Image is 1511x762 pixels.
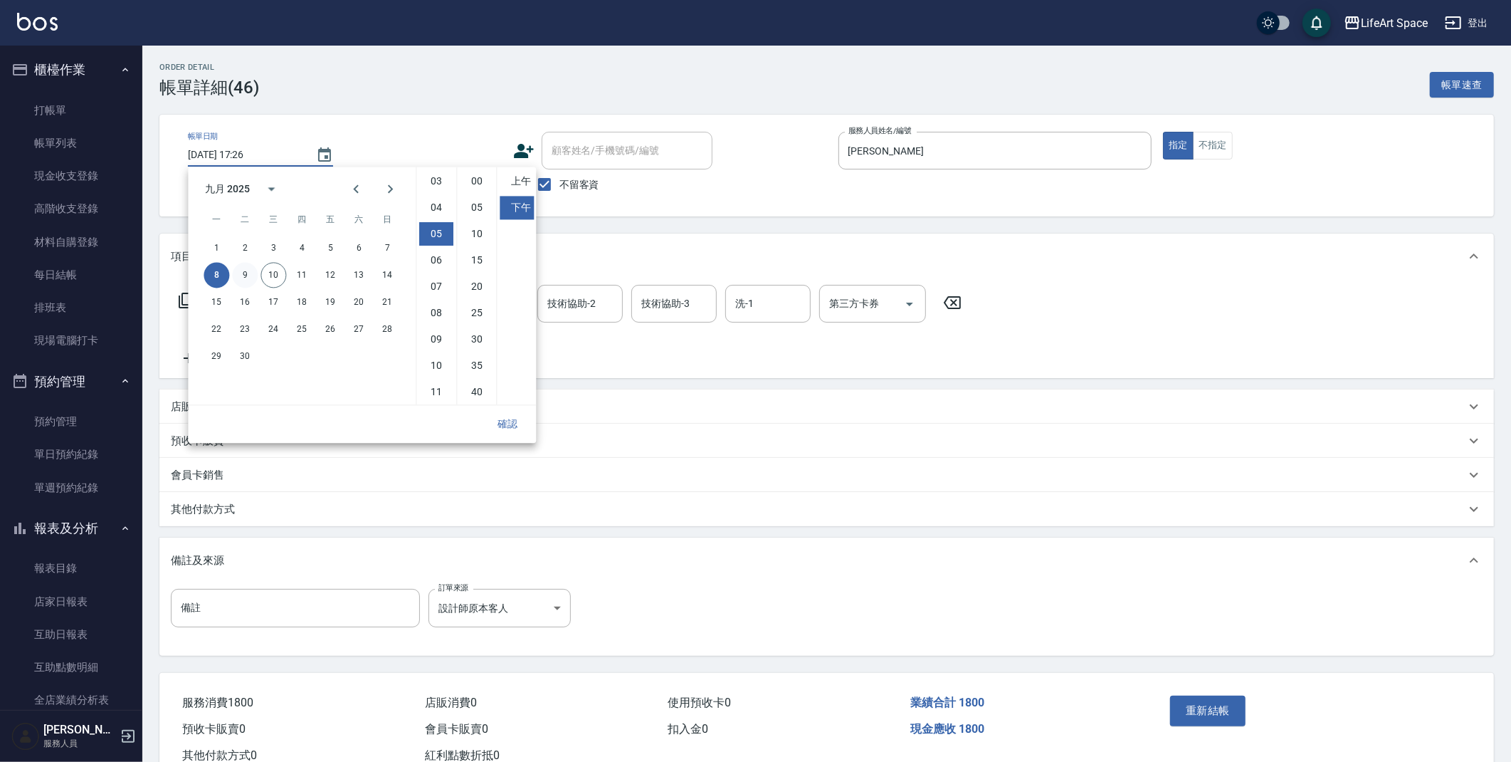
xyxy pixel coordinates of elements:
[419,354,453,377] li: 10 hours
[307,138,342,172] button: Choose date, selected date is 2025-09-08
[6,94,137,127] a: 打帳單
[6,51,137,88] button: 櫃檯作業
[419,380,453,404] li: 11 hours
[289,205,315,234] span: 星期四
[460,196,494,219] li: 5 minutes
[6,291,137,324] a: 排班表
[317,289,343,315] button: 19
[6,160,137,192] a: 現金收支登錄
[1430,72,1494,98] button: 帳單速查
[171,434,224,449] p: 預收卡販賣
[6,192,137,225] a: 高階收支登錄
[419,301,453,325] li: 8 hours
[159,78,259,98] h3: 帳單詳細 (46)
[260,205,286,234] span: 星期三
[317,316,343,342] button: 26
[460,249,494,272] li: 15 minutes
[43,737,116,750] p: 服務人員
[898,293,921,315] button: Open
[1361,14,1428,32] div: LifeArt Space
[374,289,400,315] button: 21
[317,235,343,261] button: 5
[910,696,984,709] span: 業績合計 1800
[232,343,258,369] button: 30
[425,722,488,736] span: 會員卡販賣 0
[460,222,494,246] li: 10 minutes
[500,196,534,219] li: 下午
[373,172,407,206] button: Next month
[6,585,137,618] a: 店家日報表
[500,169,534,193] li: 上午
[260,316,286,342] button: 24
[11,722,40,751] img: Person
[1163,132,1194,160] button: 指定
[346,205,372,234] span: 星期六
[182,696,253,709] span: 服務消費 1800
[188,131,218,142] label: 帳單日期
[425,696,477,709] span: 店販消費 0
[6,684,137,716] a: 全店業績分析表
[188,143,302,167] input: YYYY/MM/DD hh:mm
[204,289,229,315] button: 15
[232,289,258,315] button: 16
[496,167,536,405] ul: Select meridiem
[1170,696,1246,726] button: 重新結帳
[204,235,229,261] button: 1
[419,169,453,193] li: 3 hours
[6,226,137,259] a: 材料自購登錄
[460,301,494,325] li: 25 minutes
[374,316,400,342] button: 28
[6,438,137,471] a: 單日預約紀錄
[182,722,246,736] span: 預收卡販賣 0
[159,390,1494,424] div: 店販銷售
[171,553,224,568] p: 備註及來源
[346,262,372,288] button: 13
[438,583,468,593] label: 訂單來源
[159,458,1494,492] div: 會員卡銷售
[460,380,494,404] li: 40 minutes
[182,748,257,762] span: 其他付款方式 0
[317,262,343,288] button: 12
[428,589,571,627] div: 設計師原本客人
[159,538,1494,583] div: 備註及來源
[346,316,372,342] button: 27
[171,502,235,517] p: 其他付款方式
[374,262,400,288] button: 14
[232,262,258,288] button: 9
[419,196,453,219] li: 4 hours
[204,262,229,288] button: 8
[204,343,229,369] button: 29
[260,289,286,315] button: 17
[159,424,1494,458] div: 預收卡販賣
[668,696,731,709] span: 使用預收卡 0
[6,618,137,651] a: 互助日報表
[6,651,137,684] a: 互助點數明細
[171,468,224,483] p: 會員卡銷售
[910,722,984,736] span: 現金應收 1800
[6,405,137,438] a: 預約管理
[289,316,315,342] button: 25
[419,222,453,246] li: 5 hours
[419,328,453,351] li: 9 hours
[254,172,288,206] button: calendar view is open, switch to year view
[1338,9,1433,38] button: LifeArt Space
[339,172,373,206] button: Previous month
[485,411,530,437] button: 確認
[419,249,453,272] li: 6 hours
[416,167,456,405] ul: Select hours
[374,205,400,234] span: 星期日
[374,235,400,261] button: 7
[346,289,372,315] button: 20
[6,259,137,291] a: 每日結帳
[6,324,137,357] a: 現場電腦打卡
[6,471,137,504] a: 單週預約紀錄
[6,552,137,585] a: 報表目錄
[1439,10,1494,36] button: 登出
[460,275,494,298] li: 20 minutes
[460,328,494,351] li: 30 minutes
[848,125,911,136] label: 服務人員姓名/編號
[6,363,137,400] button: 預約管理
[43,723,116,737] h5: [PERSON_NAME]
[559,177,599,192] span: 不留客資
[668,722,708,736] span: 扣入金 0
